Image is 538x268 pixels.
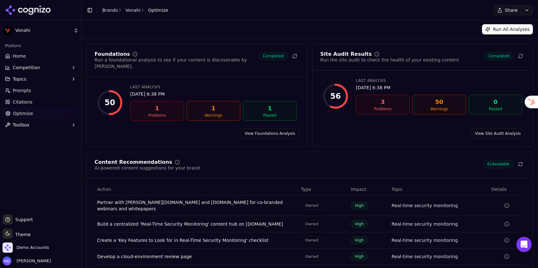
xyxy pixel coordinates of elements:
[301,236,322,244] span: Owned
[13,122,30,128] span: Toolbox
[320,52,372,57] div: Site Audit Results
[13,216,33,223] span: Support
[104,98,115,108] div: 50
[330,91,341,101] div: 56
[482,24,533,34] button: Run All Analyses
[3,25,13,36] img: Vonahi
[471,128,525,139] a: View Site Audit Analysis
[356,84,522,91] div: [DATE] 6:38 PM
[351,236,368,244] span: High
[246,113,294,118] div: Passed
[494,5,521,15] button: Share
[3,257,51,265] button: Open user button
[130,91,297,97] div: [DATE] 6:38 PM
[351,220,368,228] span: High
[301,252,322,261] span: Owned
[13,64,40,71] span: Competition
[491,186,522,192] div: Details
[259,52,288,60] span: Completed
[351,186,386,192] div: Impact
[471,98,520,106] div: 0
[483,160,513,168] span: 61 Available
[14,258,51,264] span: [PERSON_NAME]
[320,57,459,63] div: Run the site audit to check the health of your existing content
[13,99,32,105] span: Citations
[97,221,296,227] div: Build a centralized 'Real-Time Security Monitoring' content hub on [DOMAIN_NAME]
[3,51,79,61] a: Home
[301,220,322,228] span: Owned
[95,165,200,171] div: AI-powered content suggestions for your brand
[125,7,140,13] a: Vonahi
[3,257,11,265] img: Melissa Dowd
[3,243,13,253] img: Demo Accounts
[13,87,31,94] span: Prompts
[471,106,520,112] div: Passed
[392,253,458,260] a: Real-time security monitoring
[102,7,168,13] nav: breadcrumb
[415,106,463,112] div: Warnings
[392,186,486,192] div: Topic
[3,97,79,107] a: Citations
[97,199,296,212] div: Partner with [PERSON_NAME][DOMAIN_NAME] and [DOMAIN_NAME] for co-branded webinars and whitepapers
[351,252,368,261] span: High
[301,186,346,192] div: Type
[97,237,296,243] div: Create a 'Key Features to Look for in Real-Time Security Monitoring' checklist
[3,85,79,96] a: Prompts
[15,28,71,33] span: Vonahi
[3,74,79,84] button: Topics
[13,110,33,117] span: Optimize
[189,104,237,113] div: 1
[97,186,296,192] div: Action
[189,113,237,118] div: Warnings
[516,237,532,252] div: Open Intercom Messenger
[148,7,168,13] span: Optimize
[133,113,181,118] div: Problems
[3,41,79,51] div: Platform
[392,221,458,227] a: Real-time security monitoring
[392,237,458,243] a: Real-time security monitoring
[415,98,463,106] div: 50
[95,57,259,69] div: Run a foundational analysis to see if your content is discoverable by [PERSON_NAME].
[246,104,294,113] div: 1
[17,245,49,250] span: Demo Accounts
[3,243,49,253] button: Open organization switcher
[130,84,297,90] div: Last Analysis
[392,202,458,209] a: Real-time security monitoring
[13,232,31,237] span: Theme
[3,108,79,119] a: Optimize
[133,104,181,113] div: 1
[359,106,407,112] div: Problems
[3,120,79,130] button: Toolbox
[240,128,299,139] a: View Foundations Analysis
[485,52,513,60] span: Completed
[97,253,296,260] div: Develop a cloud-environment review page
[356,78,522,83] div: Last Analysis
[95,160,172,165] div: Content Recommendations
[3,62,79,73] button: Competition
[102,8,118,13] a: Brands
[13,53,26,59] span: Home
[95,52,130,57] div: Foundations
[301,201,322,210] span: Owned
[359,98,407,106] div: 3
[351,201,368,210] span: High
[13,76,26,82] span: Topics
